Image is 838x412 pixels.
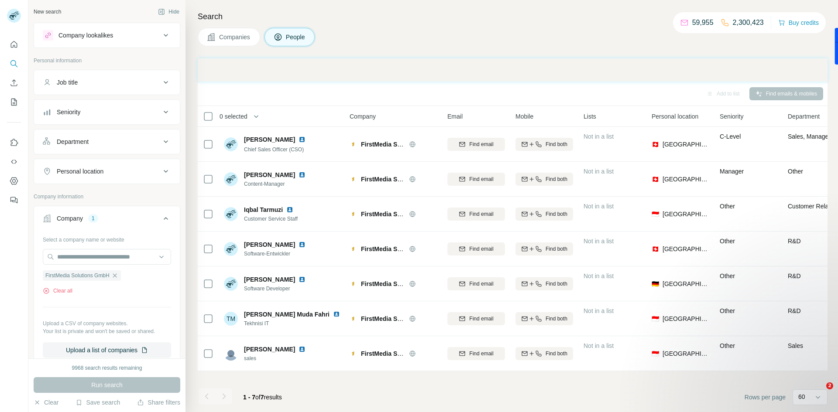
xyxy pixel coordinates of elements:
span: FirstMedia Solutions GmbH [45,272,110,279]
span: Chief Sales Officer (CSO) [244,146,304,153]
span: FirstMedia Solutions GmbH [361,280,441,287]
button: My lists [7,94,21,110]
button: Feedback [7,192,21,208]
p: Personal information [34,57,180,65]
span: Not in a list [584,133,614,140]
span: Other [720,238,735,245]
img: LinkedIn logo [299,136,306,143]
button: Find email [447,173,505,186]
span: Other [720,203,735,210]
span: Other [720,272,735,279]
span: Find both [546,245,567,253]
span: Find email [469,245,493,253]
button: Search [7,56,21,72]
span: results [243,394,282,401]
span: Department [788,112,820,121]
span: Not in a list [584,203,614,210]
span: Personal location [652,112,698,121]
p: Company information [34,193,180,201]
span: [GEOGRAPHIC_DATA] [663,349,709,358]
img: Logo of FirstMedia Solutions GmbH [350,350,357,357]
button: Upload a list of companies [43,342,171,358]
span: [GEOGRAPHIC_DATA] [663,140,709,149]
span: C-Level [720,133,741,140]
span: Iqbal Tarmuzi [244,205,283,214]
button: Hide [152,5,185,18]
span: [GEOGRAPHIC_DATA] [663,245,709,253]
span: 0 selected [220,112,247,121]
span: Find both [546,315,567,323]
img: Avatar [224,137,238,151]
span: Not in a list [584,342,614,349]
span: [PERSON_NAME] [244,345,295,354]
span: Find email [469,315,493,323]
button: Find email [447,208,505,221]
span: of [255,394,261,401]
span: [PERSON_NAME] [244,240,295,249]
button: Find email [447,347,505,360]
button: Find both [515,173,573,186]
img: Logo of FirstMedia Solutions GmbH [350,315,357,322]
span: Find email [469,280,493,288]
span: Mobile [515,112,533,121]
span: People [286,33,306,41]
span: Not in a list [584,168,614,175]
button: Find email [447,312,505,325]
div: 1 [88,215,98,222]
span: 2 [826,382,833,389]
img: Avatar [224,242,238,256]
span: Find both [546,175,567,183]
button: Find both [515,138,573,151]
span: Find email [469,175,493,183]
button: Company lookalikes [34,25,180,46]
button: Clear all [43,287,72,295]
button: Enrich CSV [7,75,21,91]
span: Not in a list [584,272,614,279]
button: Department [34,131,180,152]
button: Seniority [34,102,180,123]
span: Not in a list [584,238,614,245]
span: Company [350,112,376,121]
span: 1 - 7 [243,394,255,401]
span: 🇨🇭 [652,140,659,149]
span: Not in a list [584,307,614,314]
button: Share filters [137,398,180,407]
div: Department [57,137,89,146]
span: FirstMedia Solutions GmbH [361,350,441,357]
div: TM [224,312,238,326]
img: Avatar [224,172,238,186]
div: Job title [57,78,78,87]
button: Personal location [34,161,180,182]
img: Logo of FirstMedia Solutions GmbH [350,245,357,252]
img: LinkedIn logo [299,241,306,248]
span: Customer Service Staff [244,215,298,223]
button: Find email [447,277,505,290]
span: [GEOGRAPHIC_DATA] [663,175,709,184]
span: FirstMedia Solutions GmbH [361,245,441,252]
span: 🇮🇩 [652,349,659,358]
div: Company [57,214,83,223]
span: Find both [546,280,567,288]
div: Company lookalikes [58,31,113,40]
div: Personal location [57,167,103,176]
span: [PERSON_NAME] [244,275,295,284]
span: [PERSON_NAME] Muda Fahri [244,310,330,319]
span: Lists [584,112,596,121]
button: Find both [515,242,573,255]
span: Tekhnisi IT [244,320,340,327]
img: Logo of FirstMedia Solutions GmbH [350,280,357,287]
span: [GEOGRAPHIC_DATA] [663,210,709,218]
img: Logo of FirstMedia Solutions GmbH [350,176,357,183]
span: Find email [469,350,493,358]
span: 🇩🇪 [652,279,659,288]
span: FirstMedia Solutions GmbH [361,176,441,183]
iframe: Intercom live chat [808,382,829,403]
button: Save search [76,398,120,407]
button: Find both [515,312,573,325]
span: Companies [219,33,251,41]
button: Find email [447,242,505,255]
span: [PERSON_NAME] [244,135,295,144]
span: 🇨🇭 [652,175,659,184]
button: Clear [34,398,58,407]
button: Use Surfe API [7,154,21,170]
